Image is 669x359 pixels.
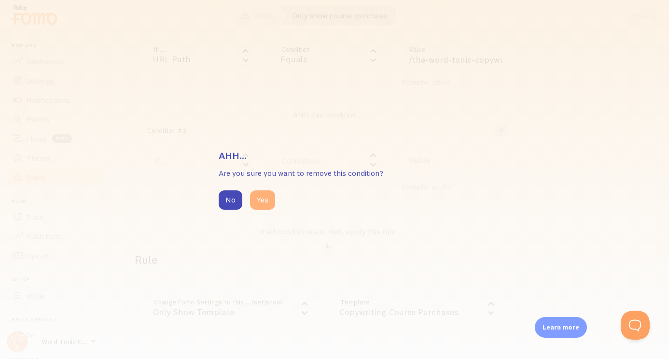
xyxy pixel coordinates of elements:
[250,190,275,210] button: Yes
[543,323,579,332] p: Learn more
[535,317,587,338] div: Learn more
[219,149,450,162] h3: Ahh...
[621,311,650,340] iframe: Help Scout Beacon - Open
[219,190,242,210] button: No
[219,168,450,179] p: Are you sure you want to remove this condition?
